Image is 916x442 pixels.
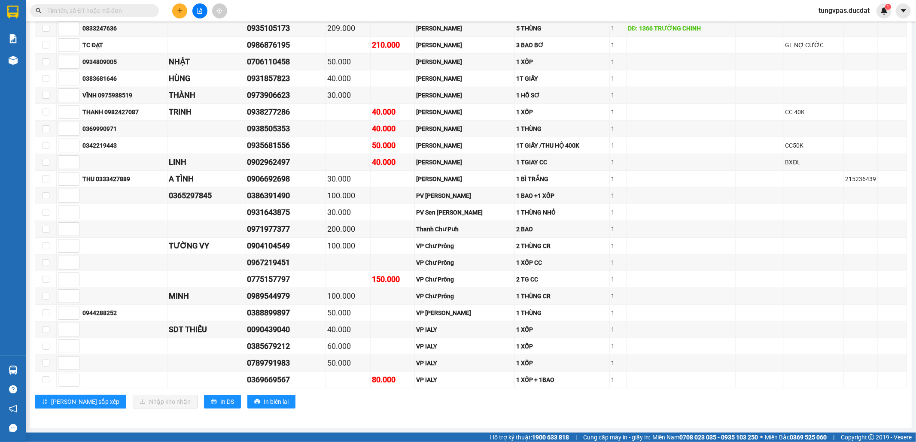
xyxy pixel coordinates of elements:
span: tungvpas.ducdat [812,5,876,16]
td: A TÌNH [167,171,246,188]
td: MINH [167,288,246,305]
td: LINH [167,154,246,171]
span: notification [9,405,17,413]
div: 1 [611,308,625,318]
div: A TÌNH [169,173,244,185]
td: 0369669567 [246,372,326,388]
div: 1 [611,258,625,267]
div: 1 [611,241,625,251]
div: 2 THÙNG CR [516,241,608,251]
td: PV Sen Iasao [415,204,515,221]
div: 0935681556 [247,139,325,151]
td: VP Chư Prông [415,271,515,288]
img: solution-icon [9,34,18,43]
div: 0906692698 [247,173,325,185]
span: message [9,424,17,432]
div: 0365297845 [169,190,244,202]
input: Tìm tên, số ĐT hoặc mã đơn [47,6,149,15]
td: VP IALY [415,355,515,372]
div: 1 [611,174,625,184]
div: 0789791983 [247,357,325,369]
div: 1 [611,358,625,368]
td: 0388899897 [246,305,326,321]
td: Phan Đình Phùng [415,104,515,121]
div: 0971977377 [247,223,325,235]
span: 1 [886,4,889,10]
div: 1 XỐP CC [516,258,608,267]
div: 0385679212 [247,340,325,352]
div: 1 [611,157,625,167]
div: 0090439040 [247,324,325,336]
span: printer [211,399,217,406]
strong: 1900 633 818 [532,434,569,441]
td: 0938277286 [246,104,326,121]
div: 0938277286 [247,106,325,118]
div: VP Chư Prông [416,275,513,284]
div: 100.000 [327,240,368,252]
div: 1 [611,91,625,100]
span: Miền Bắc [765,433,827,442]
div: 1 [611,275,625,284]
div: 1T GIẤY /THU HỘ 400K [516,141,608,150]
div: 40.000 [327,73,368,85]
div: 0386391490 [247,190,325,202]
div: 1 XỐP [516,358,608,368]
td: VP Hòa Lệ Chí [415,305,515,321]
td: TRINH [167,104,246,121]
div: 0383681646 [82,74,166,83]
div: TRINH [169,106,244,118]
strong: 0901 936 968 [6,38,48,46]
div: MINH [169,290,244,302]
td: Thanh Chư Pưh [415,221,515,238]
div: 1 [611,107,625,117]
div: 0973906623 [247,89,325,101]
div: 1 THÙNG [516,308,608,318]
div: [PERSON_NAME] [416,57,513,67]
td: 0938505353 [246,121,326,137]
strong: 0708 023 035 - 0935 103 250 [679,434,758,441]
div: 60.000 [327,340,368,352]
div: 1 [611,375,625,384]
div: HÙNG [169,73,244,85]
td: SDT THIẾU [167,321,246,338]
div: VĨNH 0975988519 [82,91,166,100]
td: VP Chư Prông [415,238,515,254]
div: 1 XỐP + 1BAO [516,375,608,384]
td: VP IALY [415,338,515,355]
div: PV Sen [PERSON_NAME] [416,208,513,217]
div: 0931643875 [247,206,325,218]
td: 0775157797 [246,271,326,288]
td: 0365297845 [167,188,246,204]
div: CC 40K [785,107,842,117]
div: 0706110458 [247,56,325,68]
div: VP Chư Prông [416,291,513,301]
div: 40.000 [372,106,413,118]
td: Phan Đình Phùng [415,154,515,171]
div: 1 [611,191,625,200]
sup: 1 [885,4,891,10]
div: NHẬT [169,56,244,68]
div: 1 [611,224,625,234]
div: [PERSON_NAME] [416,74,513,83]
div: THANH 0982427087 [82,107,166,117]
div: VP IALY [416,325,513,334]
div: 30.000 [327,206,368,218]
div: 1 [611,57,625,67]
div: 0938505353 [247,123,325,135]
td: 0973906623 [246,87,326,104]
div: [PERSON_NAME] [416,40,513,50]
div: 50.000 [327,307,368,319]
td: 0989544979 [246,288,326,305]
div: 5 THÙNG [516,24,608,33]
div: 0904104549 [247,240,325,252]
div: VP Chư Prông [416,258,513,267]
td: Phan Đình Phùng [415,137,515,154]
div: [PERSON_NAME] [416,124,513,133]
strong: 0369 525 060 [790,434,827,441]
span: question-circle [9,385,17,394]
td: NHẬT [167,54,246,70]
span: sort-ascending [42,399,48,406]
td: 0986876195 [246,37,326,54]
button: printerIn DS [204,395,241,409]
td: 0904104549 [246,238,326,254]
